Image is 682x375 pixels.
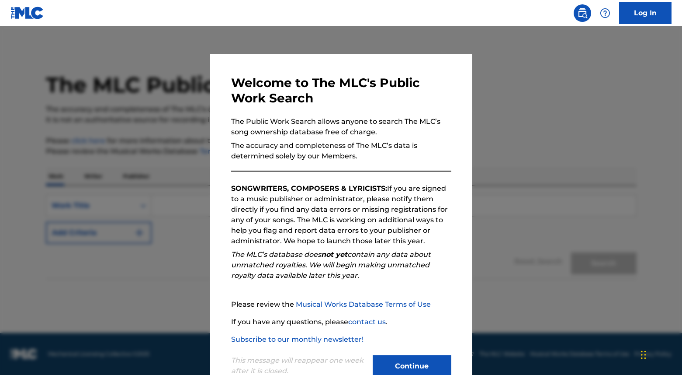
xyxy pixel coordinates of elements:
a: Log In [619,2,672,24]
iframe: Chat Widget [638,333,682,375]
img: search [577,8,588,18]
p: Please review the [231,299,451,310]
p: If you have any questions, please . [231,317,451,327]
h3: Welcome to The MLC's Public Work Search [231,75,451,106]
div: Help [596,4,614,22]
a: Musical Works Database Terms of Use [296,300,431,308]
p: The accuracy and completeness of The MLC’s data is determined solely by our Members. [231,140,451,161]
div: Drag [641,342,646,368]
p: The Public Work Search allows anyone to search The MLC’s song ownership database free of charge. [231,116,451,137]
strong: not yet [321,250,347,259]
a: contact us [348,318,386,326]
strong: SONGWRITERS, COMPOSERS & LYRICISTS: [231,184,387,193]
img: MLC Logo [10,7,44,19]
p: If you are signed to a music publisher or administrator, please notify them directly if you find ... [231,183,451,246]
a: Public Search [574,4,591,22]
em: The MLC’s database does contain any data about unmatched royalties. We will begin making unmatche... [231,250,431,280]
a: Subscribe to our monthly newsletter! [231,335,364,343]
img: help [600,8,610,18]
